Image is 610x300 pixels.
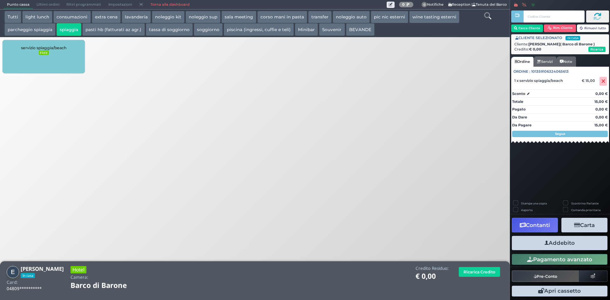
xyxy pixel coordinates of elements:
button: tassa di soggiorno [146,23,193,36]
strong: Pagato [512,107,525,111]
strong: 0,00 € [595,91,608,96]
button: piscina (ingressi, cuffie e teli) [224,23,294,36]
span: CLIENTE SELEZIONATO [515,35,580,41]
button: Ricarica Credito [459,267,500,277]
button: spiaggia [57,23,81,36]
div: Credito: [514,47,606,52]
button: Addebito [512,236,607,250]
button: Apri cassetto [512,286,607,297]
b: 0 [402,2,405,7]
span: servizio spiaggia/beach [21,45,66,50]
label: Comanda prioritaria [571,208,600,212]
button: lavanderia [122,11,151,23]
strong: 0,00 € [595,115,608,119]
button: soggiorno [194,23,223,36]
span: In casa [566,36,580,40]
button: Souvenir [319,23,345,36]
button: light lunch [22,11,52,23]
strong: € 0,00 [529,47,541,51]
button: noleggio kit [152,11,185,23]
button: Rim. Cliente [544,24,576,32]
button: Ricarica [588,47,606,52]
button: consumazioni [53,11,91,23]
strong: 0,00 € [595,107,608,111]
a: Servizi [533,57,556,67]
label: Asporto [521,208,533,212]
strong: Sconto [512,91,525,97]
strong: Da Dare [512,115,527,119]
strong: Totale [512,99,523,104]
label: Scontrino Parlante [571,201,599,205]
b: [PERSON_NAME] [21,265,64,272]
button: BEVANDE [346,23,375,36]
button: corso mani in pasta [257,11,307,23]
label: Stampa una copia [521,201,547,205]
input: Codice Cliente [524,10,584,23]
span: Ritiri programmati [63,0,105,9]
button: parcheggio spiaggia [4,23,56,36]
strong: 15,00 € [594,99,608,104]
button: Carta [561,218,607,232]
span: Impostazioni [105,0,136,9]
span: Ordine : [513,69,530,74]
span: 101359106324065613 [531,69,569,74]
button: transfer [308,11,332,23]
a: Ordine [511,57,533,67]
h3: Hotel [71,266,86,273]
button: sala meeting [221,11,256,23]
button: wine tasting esterni [409,11,459,23]
span: 1 x servizio spiaggia/beach [514,78,563,83]
button: extra cena [92,11,121,23]
div: € 15,00 [581,78,598,83]
button: Pagamento avanzato [512,254,607,265]
button: pic nic esterni [371,11,408,23]
small: FREE [39,50,49,55]
span: 0 [422,2,427,8]
strong: Segue [555,132,565,136]
button: pasti hb (fatturati az agr.) [82,23,145,36]
strong: Da Pagare [512,123,532,127]
button: Contanti [512,218,558,232]
div: Cliente: [514,42,606,47]
b: [PERSON_NAME] [528,42,595,46]
a: Torna alla dashboard [147,0,193,9]
button: Rimuovi tutto [577,24,609,32]
strong: 15,00 € [594,123,608,127]
button: noleggio auto [333,11,370,23]
h1: Barco di Barone [71,282,145,290]
h4: Camera: [71,275,88,280]
button: Tutti [4,11,21,23]
a: Note [556,57,576,67]
span: Ultimi ordini [33,0,63,9]
span: ( Barco di Barone ) [560,42,595,47]
h4: Card: [7,280,18,285]
h1: € 0,00 [416,272,449,280]
button: noleggio sup [186,11,220,23]
span: Punto cassa [3,0,33,9]
button: Minibar [295,23,318,36]
button: Cerca Cliente [511,24,543,32]
button: Pre-Conto [512,270,579,282]
h4: Credito Residuo: [416,266,449,271]
span: In casa [21,273,35,278]
img: Edwin Janssen [7,266,19,278]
